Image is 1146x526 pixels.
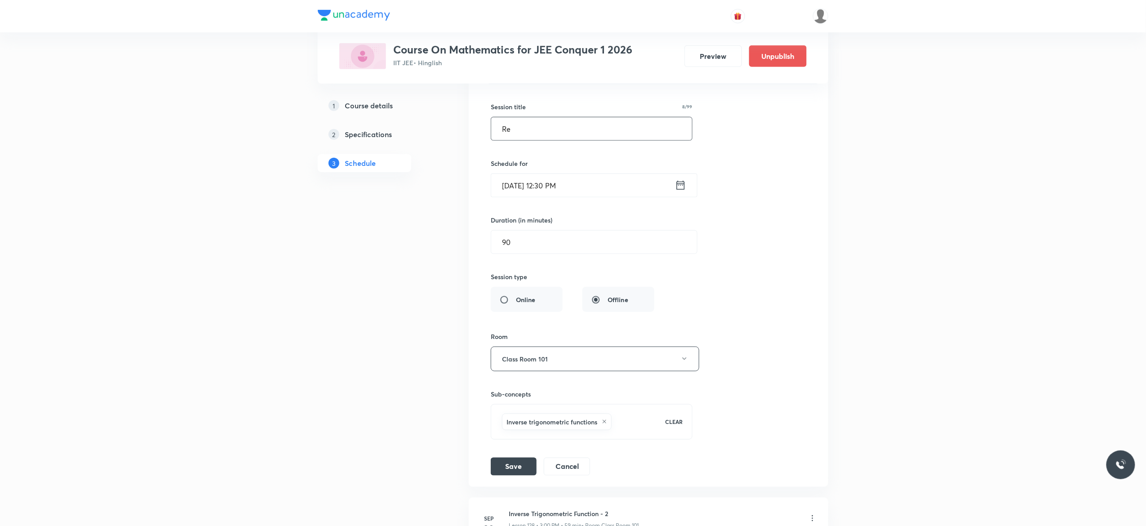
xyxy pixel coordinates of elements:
[491,347,699,371] button: Class Room 101
[491,389,693,399] h6: Sub-concepts
[749,45,807,67] button: Unpublish
[318,10,390,23] a: Company Logo
[318,10,390,21] img: Company Logo
[683,104,693,109] p: 8/99
[345,129,392,140] h5: Specifications
[734,12,742,20] img: avatar
[491,102,526,111] h6: Session title
[491,215,552,225] h6: Duration (in minutes)
[1115,459,1126,470] img: ttu
[393,58,632,67] p: IIT JEE • Hinglish
[509,509,639,518] h6: Inverse Trigonometric Function - 2
[544,458,590,476] button: Cancel
[491,458,537,476] button: Save
[480,514,498,522] h6: Sep
[813,9,828,24] img: Anuruddha Kumar
[329,100,339,111] p: 1
[684,45,742,67] button: Preview
[491,159,693,168] h6: Schedule for
[318,125,440,143] a: 2Specifications
[329,129,339,140] p: 2
[329,158,339,169] p: 3
[491,272,527,281] h6: Session type
[491,332,508,341] h6: Room
[345,158,376,169] h5: Schedule
[339,43,386,69] img: 04F7236C-AFBF-45C8-ABDC-28C89B1A2C42_plus.png
[318,97,440,115] a: 1Course details
[345,100,393,111] h5: Course details
[506,417,597,427] h6: Inverse trigonometric functions
[666,418,683,426] p: CLEAR
[491,117,692,140] input: A great title is short, clear and descriptive
[731,9,745,23] button: avatar
[491,231,697,254] input: 90
[393,43,632,56] h3: Course On Mathematics for JEE Conquer 1 2026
